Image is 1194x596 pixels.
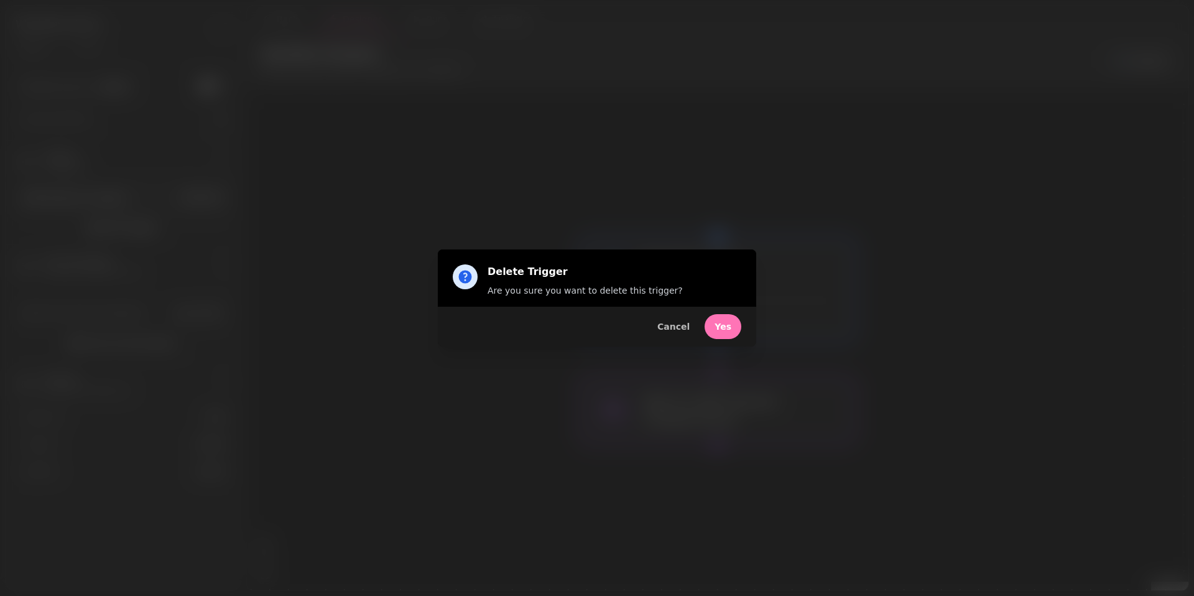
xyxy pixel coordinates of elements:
button: Cancel [647,314,700,339]
p: Are you sure you want to delete this trigger? [488,284,683,297]
button: Yes [705,314,741,339]
span: Yes [715,322,731,331]
span: Cancel [657,322,690,331]
h2: Delete Trigger [488,264,683,279]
